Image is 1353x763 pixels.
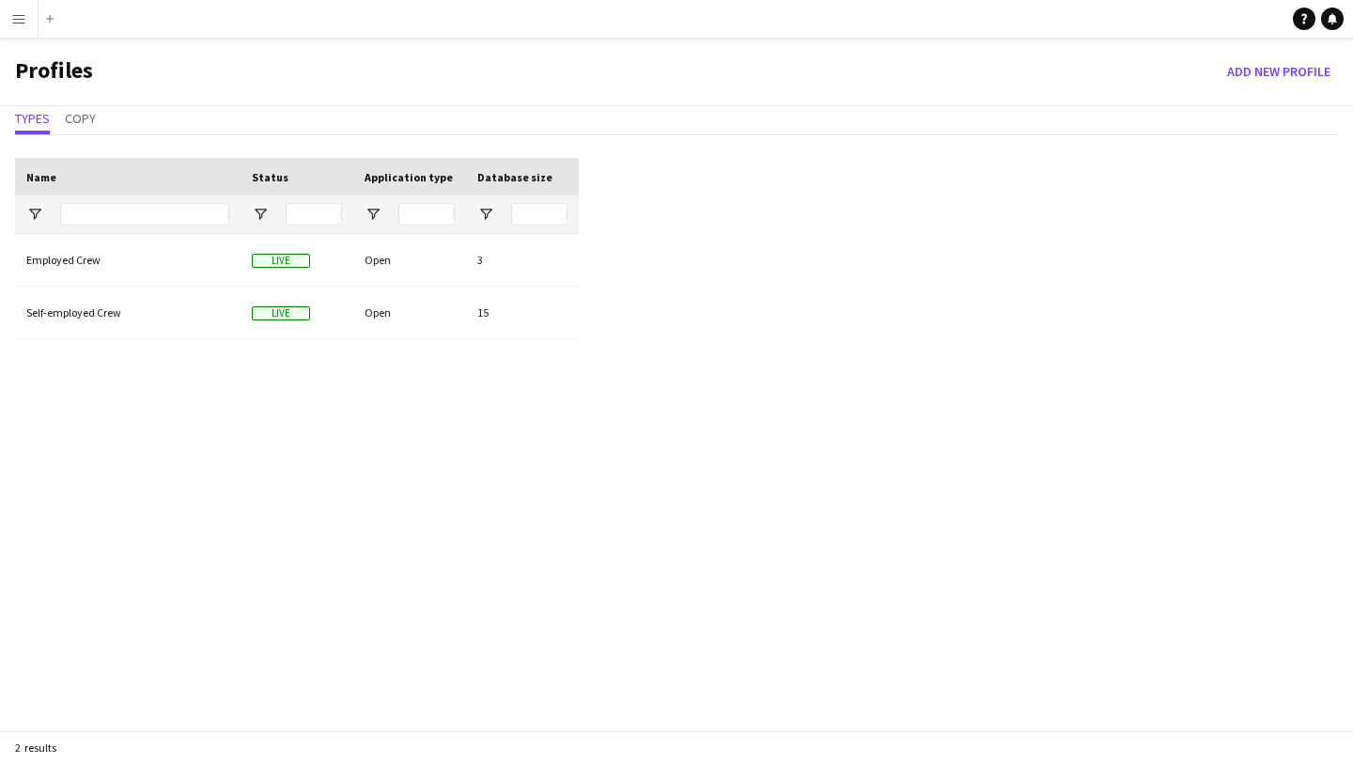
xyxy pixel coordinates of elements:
[65,112,96,125] span: Copy
[365,170,453,184] span: Application type
[286,203,342,226] input: Status Filter Input
[26,206,43,223] button: Open Filter Menu
[15,112,50,125] span: Types
[477,170,552,184] span: Database size
[26,170,56,184] span: Name
[15,287,241,338] div: Self-employed Crew
[252,170,288,184] span: Status
[466,287,579,338] div: 15
[365,206,381,223] button: Open Filter Menu
[398,203,455,226] input: Application type Filter Input
[252,306,310,320] span: Live
[60,203,229,226] input: Name Filter Input
[252,254,310,268] span: Live
[466,234,579,286] div: 3
[477,206,494,223] button: Open Filter Menu
[15,234,241,286] div: Employed Crew
[353,287,466,338] div: Open
[1220,56,1338,86] button: Add new Profile
[15,56,93,86] h1: Profiles
[252,206,269,223] button: Open Filter Menu
[353,234,466,286] div: Open
[511,203,568,226] input: Database size Filter Input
